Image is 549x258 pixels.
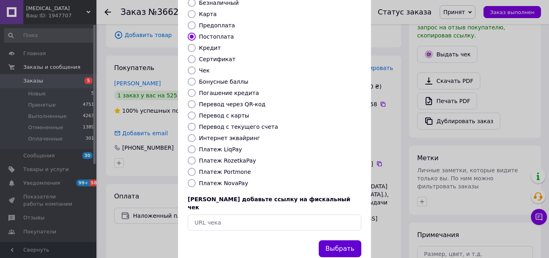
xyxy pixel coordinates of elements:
[199,78,248,85] label: Бонусные баллы
[199,90,259,96] label: Погашение кредита
[199,169,251,175] label: Платеж Portmone
[199,146,242,153] label: Платеж LiqPay
[199,22,235,29] label: Предоплата
[199,157,256,164] label: Платеж RozetkaPay
[199,135,260,141] label: Интернет эквайринг
[199,124,278,130] label: Перевод с текущего счета
[199,11,217,17] label: Карта
[199,45,221,51] label: Кредит
[188,196,350,211] span: [PERSON_NAME] добавьте ссылку на фискальный чек
[199,101,266,107] label: Перевод через QR-код
[199,180,248,186] label: Платеж NovaPay
[199,67,210,74] label: Чек
[199,56,236,62] label: Сертификат
[199,112,249,119] label: Перевод с карты
[199,33,234,40] label: Постоплата
[188,215,361,231] input: URL чека
[319,240,361,258] button: Выбрать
